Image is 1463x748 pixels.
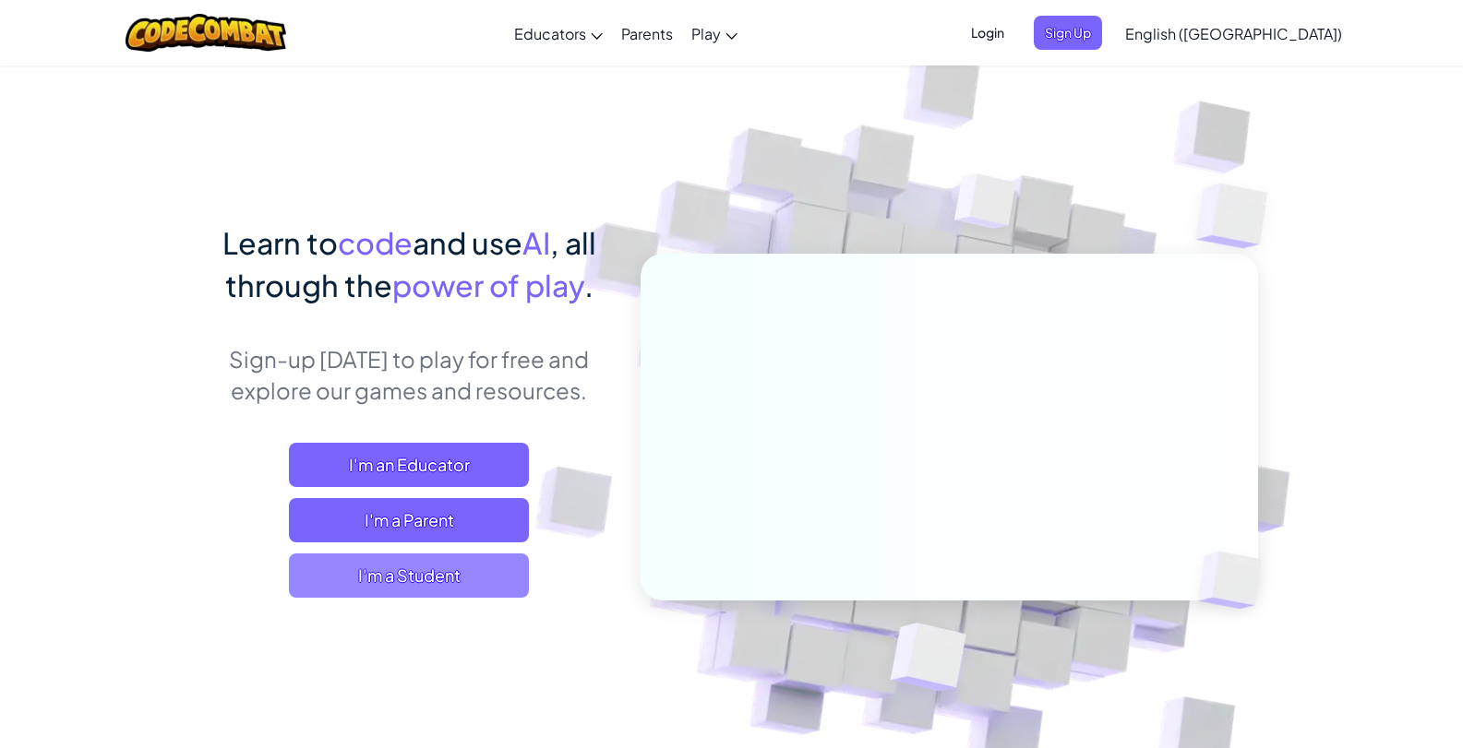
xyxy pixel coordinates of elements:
span: power of play [392,267,584,303]
span: . [584,267,594,303]
button: Sign Up [1034,16,1102,50]
a: Parents [612,8,682,58]
span: code [338,224,413,261]
a: English ([GEOGRAPHIC_DATA]) [1116,8,1351,58]
span: AI [522,224,550,261]
span: Play [691,24,721,43]
span: Learn to [222,224,338,261]
img: CodeCombat logo [126,14,287,52]
a: Play [682,8,747,58]
button: I'm a Student [289,553,529,598]
span: Educators [514,24,586,43]
img: Overlap cubes [845,584,1010,737]
p: Sign-up [DATE] to play for free and explore our games and resources. [206,343,613,406]
a: I'm a Parent [289,498,529,542]
span: and use [413,224,522,261]
button: Login [960,16,1015,50]
img: Overlap cubes [1167,513,1305,647]
img: Overlap cubes [1159,138,1319,294]
a: Educators [505,8,612,58]
a: I'm an Educator [289,443,529,487]
img: Overlap cubes [919,137,1052,275]
span: English ([GEOGRAPHIC_DATA]) [1125,24,1342,43]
